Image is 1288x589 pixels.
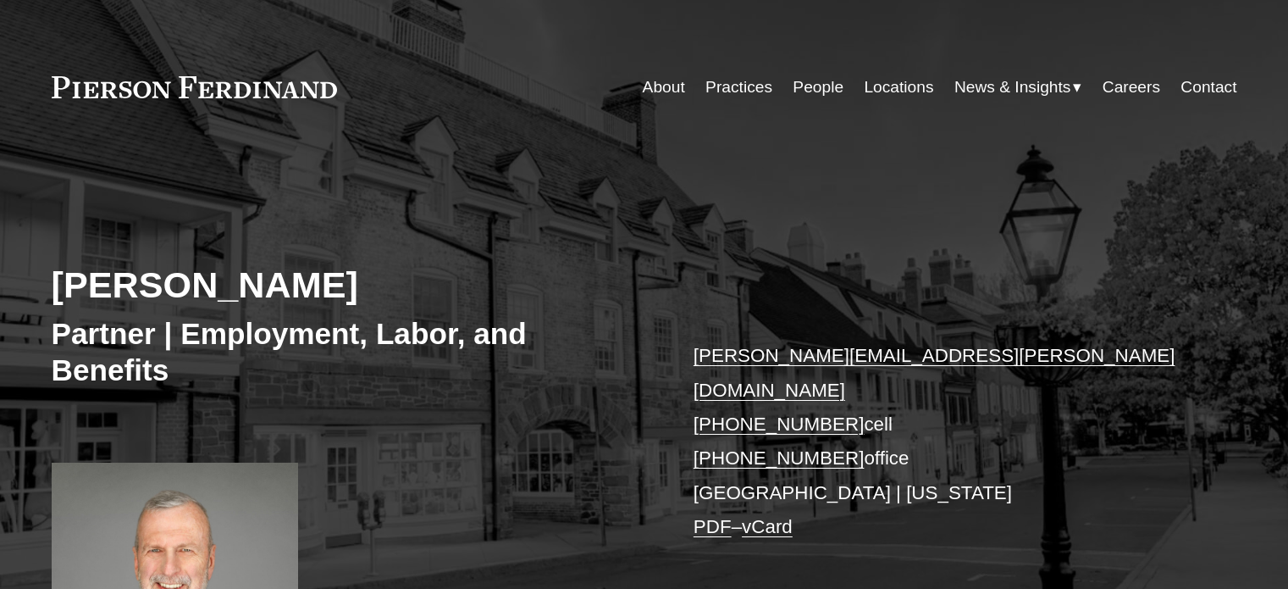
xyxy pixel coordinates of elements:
[694,345,1175,400] a: [PERSON_NAME][EMAIL_ADDRESS][PERSON_NAME][DOMAIN_NAME]
[742,516,793,537] a: vCard
[694,339,1187,544] p: cell office [GEOGRAPHIC_DATA] | [US_STATE] –
[954,71,1082,103] a: folder dropdown
[864,71,933,103] a: Locations
[52,263,644,307] h2: [PERSON_NAME]
[1180,71,1236,103] a: Contact
[52,315,644,389] h3: Partner | Employment, Labor, and Benefits
[793,71,843,103] a: People
[694,447,865,469] a: [PHONE_NUMBER]
[694,414,865,435] a: [PHONE_NUMBER]
[705,71,772,103] a: Practices
[1103,71,1160,103] a: Careers
[694,516,732,537] a: PDF
[954,73,1071,103] span: News & Insights
[643,71,685,103] a: About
